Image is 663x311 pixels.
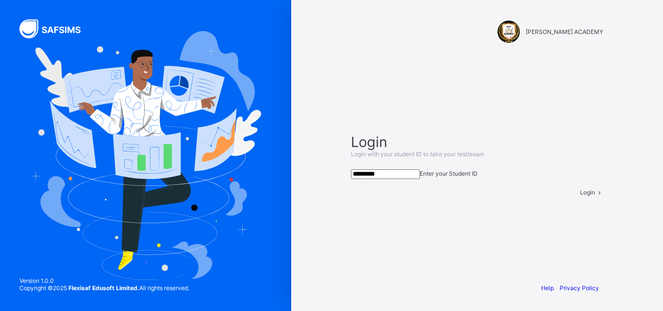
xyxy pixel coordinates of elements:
[420,170,478,177] span: Enter your Student ID
[30,31,261,279] img: Hero Image
[541,284,554,292] a: Help
[351,150,484,158] span: Login with your student ID to take your test/exam
[19,284,189,292] span: Copyright © 2025 All rights reserved.
[19,19,92,38] img: SAFSIMS Logo
[526,28,603,35] span: [PERSON_NAME] ACADEMY
[68,284,139,292] strong: Flexisaf Edusoft Limited.
[19,277,189,284] span: Version 1.0.0
[351,133,603,150] span: Login
[580,189,595,196] span: Login
[560,284,599,292] a: Privacy Policy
